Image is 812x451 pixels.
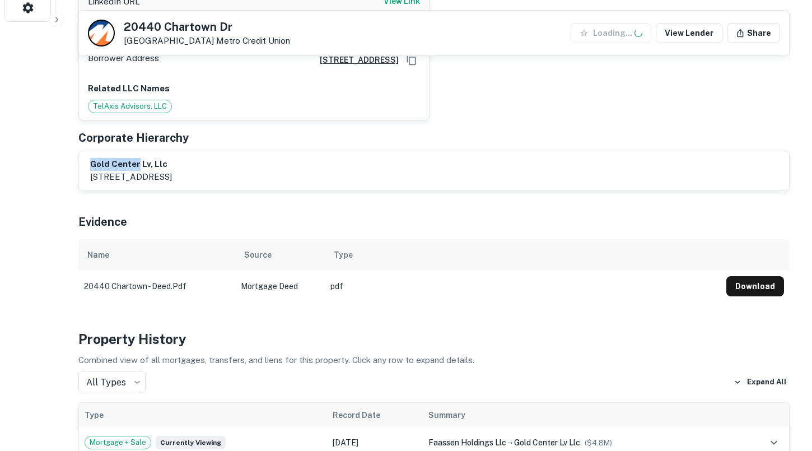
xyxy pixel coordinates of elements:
[78,239,235,271] th: Name
[90,158,172,171] h6: gold center lv, llc
[656,23,722,43] a: View Lender
[428,436,734,449] div: →
[325,239,721,271] th: Type
[124,21,290,32] h5: 20440 Chartown Dr
[124,36,290,46] p: [GEOGRAPHIC_DATA]
[514,438,580,447] span: gold center lv llc
[428,438,506,447] span: faassen holdings llc
[87,248,109,262] div: Name
[90,170,172,184] p: [STREET_ADDRESS]
[88,101,171,112] span: TelAxis Advisors, LLC
[78,371,146,393] div: All Types
[327,403,423,427] th: Record Date
[244,248,272,262] div: Source
[334,248,353,262] div: Type
[156,436,226,449] span: Currently viewing
[88,52,159,68] p: Borrower Address
[78,213,127,230] h5: Evidence
[88,82,420,95] p: Related LLC Names
[78,129,189,146] h5: Corporate Hierarchy
[78,329,790,349] h4: Property History
[726,276,784,296] button: Download
[585,439,612,447] span: ($ 4.8M )
[311,54,399,66] a: [STREET_ADDRESS]
[79,403,327,427] th: Type
[403,52,420,68] button: Copy Address
[78,239,790,302] div: scrollable content
[731,374,790,390] button: Expand All
[325,271,721,302] td: pdf
[423,403,740,427] th: Summary
[727,23,780,43] button: Share
[756,361,812,415] iframe: Chat Widget
[78,354,790,367] p: Combined view of all mortgages, transfers, and liens for this property. Click any row to expand d...
[85,437,151,448] span: Mortgage + Sale
[78,271,235,302] td: 20440 chartown - deed.pdf
[216,36,290,45] a: Metro Credit Union
[235,239,325,271] th: Source
[235,271,325,302] td: Mortgage Deed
